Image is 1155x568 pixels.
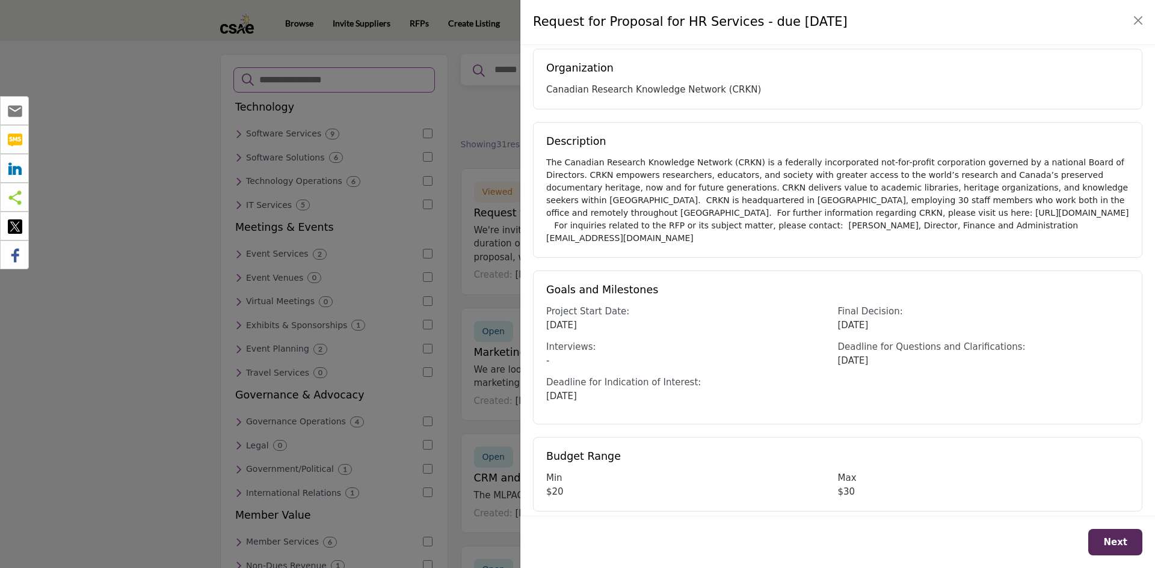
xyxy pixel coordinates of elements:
[1088,529,1142,556] button: Next
[546,135,1129,148] h5: Description
[546,156,1129,245] div: The Canadian Research Knowledge Network (CRKN) is a federally incorporated not-for-profit corpora...
[533,13,848,32] h4: Request for Proposal for HR Services - due [DATE]
[838,486,855,497] span: $30
[838,355,869,366] span: [DATE]
[546,62,1129,75] h5: Organization
[546,284,1129,296] h5: Goals and Milestones
[546,355,549,366] span: -
[838,472,857,483] span: Max
[546,450,1129,463] h5: Budget Range
[546,486,564,497] span: $20
[546,83,1129,97] div: Canadian Research Knowledge Network (CRKN)
[838,305,1130,319] div: Final Decision:
[546,320,577,331] span: [DATE]
[1130,12,1147,29] button: Close
[838,340,1130,354] div: Deadline for Questions and Clarifications:
[546,376,838,389] div: Deadline for Indication of Interest:
[546,340,838,354] div: Interviews:
[546,472,562,483] span: Min
[1103,537,1127,548] span: Next
[838,320,869,331] span: [DATE]
[546,391,577,402] span: [DATE]
[546,305,838,319] div: Project Start Date:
